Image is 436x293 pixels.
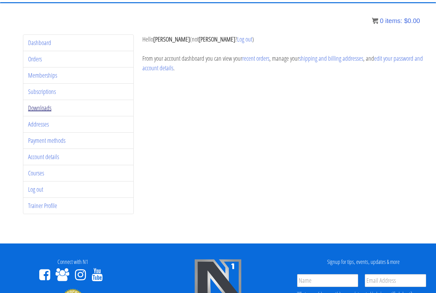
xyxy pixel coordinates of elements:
[28,120,49,128] a: Addresses
[404,17,408,24] span: $
[28,169,44,177] a: Courses
[296,259,431,265] h4: Signup for tips, events, updates & more
[5,259,140,265] h4: Connect with N1
[28,38,51,47] a: Dashboard
[365,274,426,287] input: Email Address
[297,274,358,287] input: Name
[28,201,57,210] a: Trainer Profile
[28,136,65,145] a: Payment methods
[199,35,235,43] strong: [PERSON_NAME]
[404,17,420,24] bdi: 0.00
[28,71,57,80] a: Memberships
[153,35,190,43] strong: [PERSON_NAME]
[142,35,428,44] p: Hello (not ? )
[28,55,42,63] a: Orders
[28,152,59,161] a: Account details
[28,104,51,112] a: Downloads
[380,17,383,24] span: 0
[237,35,252,43] a: Log out
[299,54,363,63] a: shipping and billing addresses
[242,54,269,63] a: recent orders
[142,54,428,73] p: From your account dashboard you can view your , manage your , and .
[372,17,420,24] a: 0 items: $0.00
[28,185,43,194] a: Log out
[372,18,378,24] img: icon11.png
[385,17,402,24] span: items:
[28,87,56,96] a: Subscriptions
